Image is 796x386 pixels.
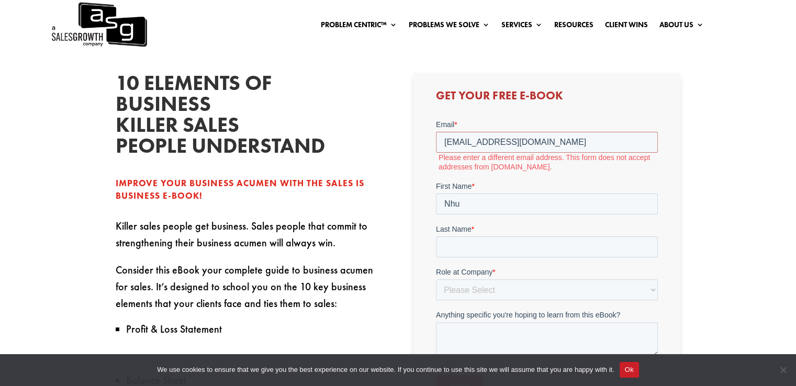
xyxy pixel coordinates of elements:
[554,21,593,32] a: Resources
[620,362,639,378] button: Ok
[409,21,490,32] a: Problems We Solve
[116,177,383,202] p: Improve your business acumen with the Sales is Business e-book!
[157,365,614,375] span: We use cookies to ensure that we give you the best experience on our website. If you continue to ...
[116,262,383,322] p: Consider this eBook your complete guide to business acumen for sales. It’s designed to school you...
[116,218,383,262] p: Killer sales people get business. Sales people that commit to strengthening their business acumen...
[436,90,658,107] h3: Get Your Free E-book
[659,21,704,32] a: About Us
[501,21,543,32] a: Services
[321,21,397,32] a: Problem Centric™
[116,73,273,162] h2: 10 Elements of Business Killer Sales people Understand
[778,365,788,375] span: No
[126,322,383,336] li: Profit & Loss Statement
[605,21,648,32] a: Client Wins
